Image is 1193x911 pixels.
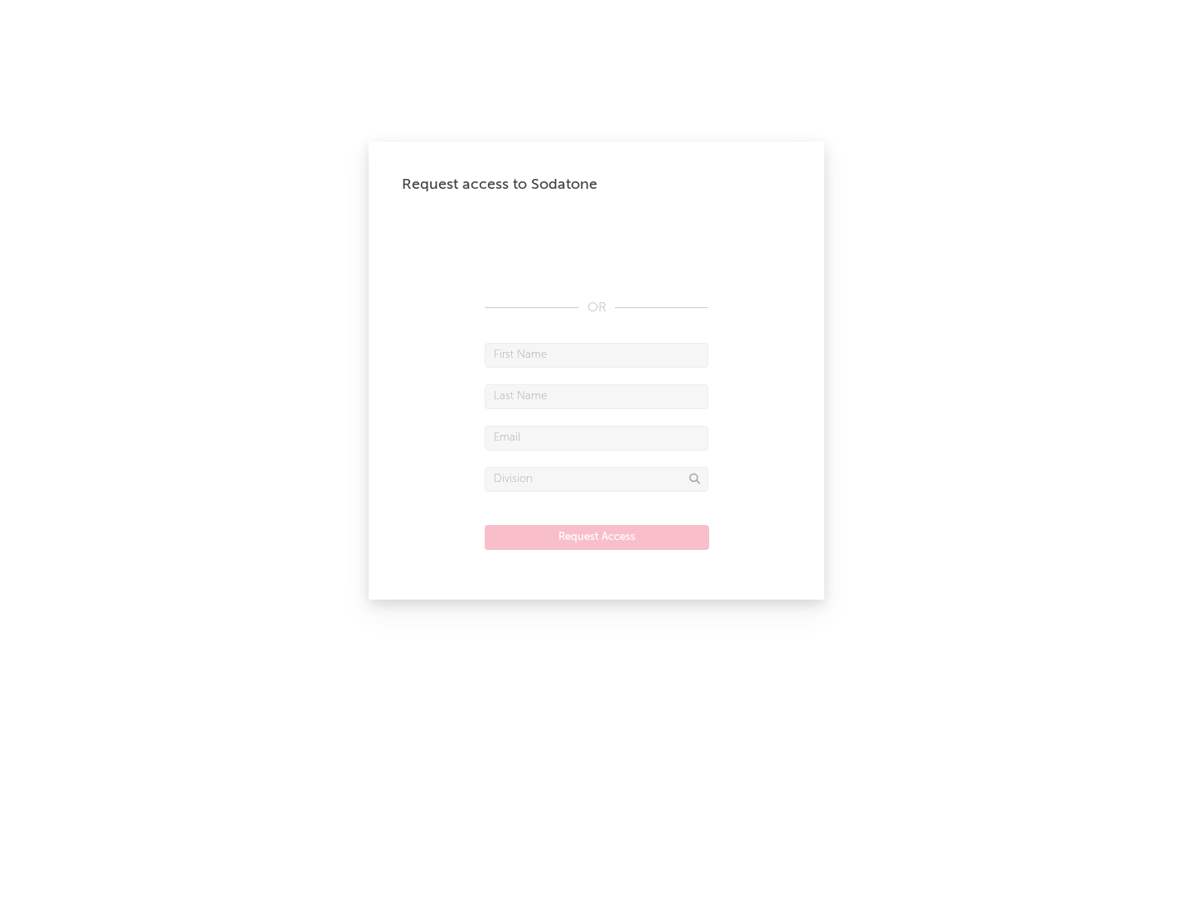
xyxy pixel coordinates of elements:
input: Email [485,426,708,451]
input: Division [485,467,708,492]
div: OR [485,298,708,318]
input: Last Name [485,384,708,409]
input: First Name [485,343,708,368]
div: Request access to Sodatone [402,175,791,195]
button: Request Access [485,525,709,550]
